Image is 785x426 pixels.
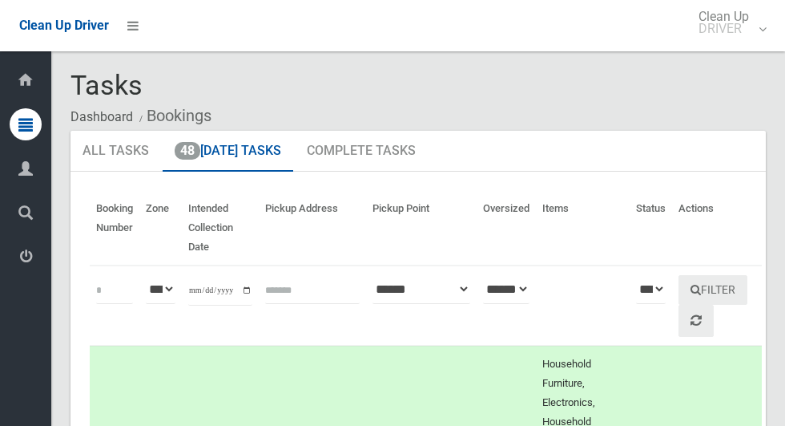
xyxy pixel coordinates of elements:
th: Intended Collection Date [182,191,259,266]
th: Pickup Address [259,191,366,266]
a: Clean Up Driver [19,14,109,38]
a: All Tasks [70,131,161,172]
th: Status [630,191,672,266]
th: Actions [672,191,762,266]
th: Oversized [477,191,536,266]
small: DRIVER [698,22,749,34]
a: 48[DATE] Tasks [163,131,293,172]
a: Complete Tasks [295,131,428,172]
span: Clean Up [690,10,765,34]
span: Clean Up Driver [19,18,109,33]
th: Booking Number [90,191,139,266]
th: Pickup Point [366,191,477,266]
a: Dashboard [70,109,133,124]
button: Filter [678,275,747,305]
span: Tasks [70,69,143,101]
li: Bookings [135,101,211,131]
th: Zone [139,191,182,266]
span: 48 [175,142,200,160]
th: Items [536,191,630,266]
